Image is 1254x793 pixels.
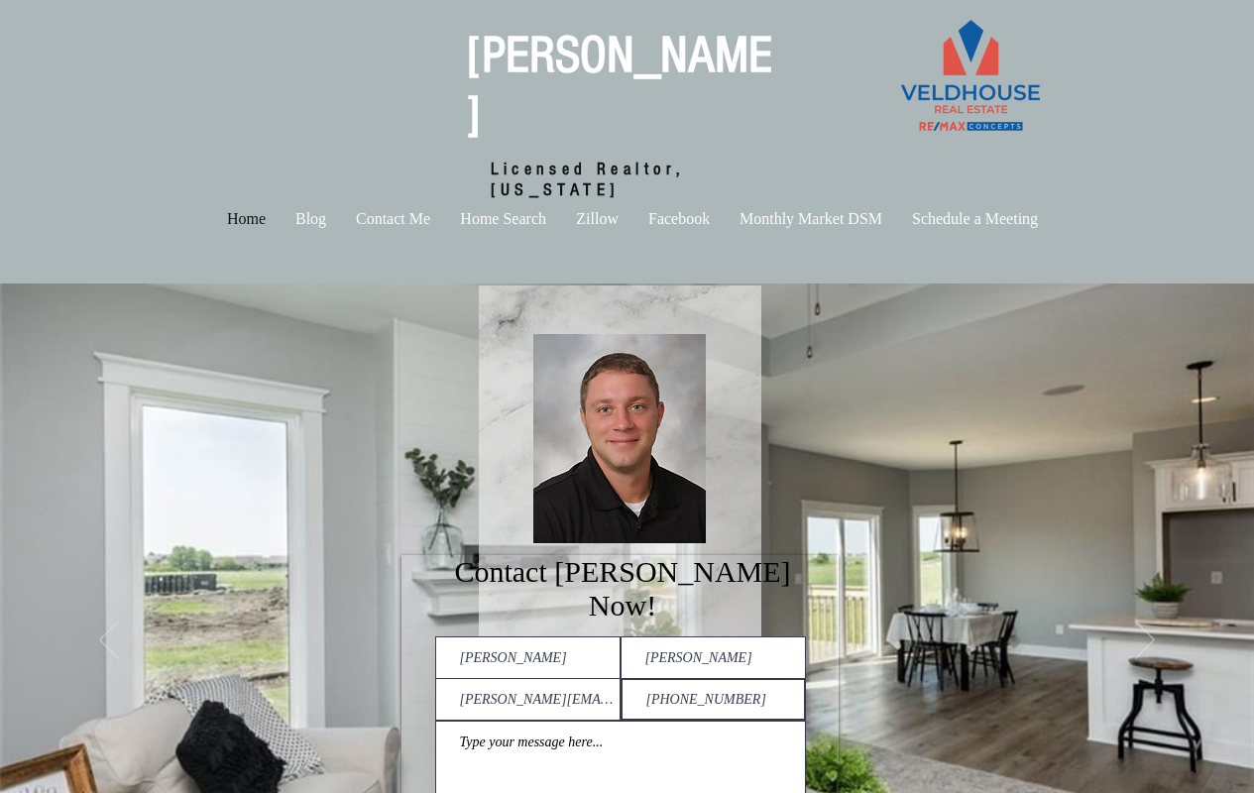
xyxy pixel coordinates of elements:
[341,206,445,231] a: Contact Me
[435,636,621,679] input: First Name
[633,206,725,231] a: Facebook
[450,206,556,231] p: Home Search
[725,206,897,231] a: Monthly Market DSM
[566,206,628,231] p: Zillow
[346,206,440,231] p: Contact Me
[561,206,633,231] a: Zillow
[882,9,1060,146] img: Veldhouse Logo - Option 1.png
[730,206,892,231] p: Monthly Market DSM
[902,206,1048,231] p: Schedule a Meeting
[491,159,685,200] span: Licensed Realtor, [US_STATE]
[217,206,276,231] p: Home
[155,206,1111,231] nav: Site
[533,334,706,543] img: 12034403_1203879192961678_81641584542374
[454,555,790,622] span: Contact [PERSON_NAME] Now!
[467,26,772,145] a: [PERSON_NAME]
[281,206,341,231] a: Blog
[1135,621,1155,662] button: Next
[285,206,336,231] p: Blog
[897,206,1053,231] a: Schedule a Meeting
[621,636,806,679] input: Last Name
[621,678,806,721] input: Phone
[99,621,119,662] button: Previous
[445,206,561,231] a: Home Search
[435,678,621,721] input: Email
[212,206,281,231] a: Home
[638,206,720,231] p: Facebook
